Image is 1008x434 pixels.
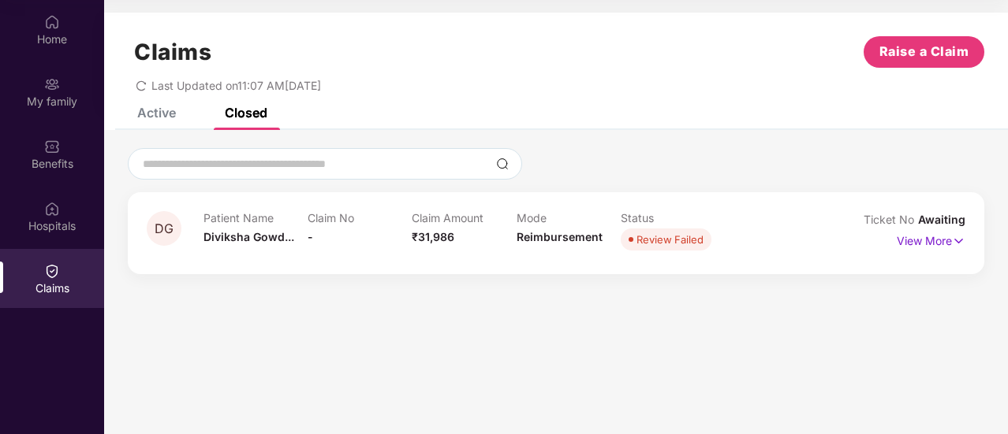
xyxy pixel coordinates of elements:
p: Mode [517,211,621,224]
p: View More [897,228,965,250]
img: svg+xml;base64,PHN2ZyBpZD0iSG9tZSIgeG1sbnM9Imh0dHA6Ly93d3cudzMub3JnLzIwMDAvc3ZnIiB3aWR0aD0iMjAiIG... [44,14,60,30]
p: Patient Name [203,211,308,224]
span: Awaiting [918,213,965,226]
span: Last Updated on 11:07 AM[DATE] [151,79,321,92]
div: Review Failed [637,232,704,247]
p: Claim Amount [412,211,516,224]
span: Raise a Claim [879,42,969,61]
span: Ticket No [864,213,918,226]
p: Status [621,211,725,224]
div: Active [137,105,176,121]
img: svg+xml;base64,PHN2ZyBpZD0iQmVuZWZpdHMiIHhtbG5zPSJodHRwOi8vd3d3LnczLm9yZy8yMDAwL3N2ZyIgd2lkdGg9Ij... [44,139,60,154]
h1: Claims [134,39,211,65]
img: svg+xml;base64,PHN2ZyBpZD0iQ2xhaW0iIHhtbG5zPSJodHRwOi8vd3d3LnczLm9yZy8yMDAwL3N2ZyIgd2lkdGg9IjIwIi... [44,263,60,279]
span: Diviksha Gowd... [203,230,294,243]
img: svg+xml;base64,PHN2ZyB3aWR0aD0iMjAiIGhlaWdodD0iMjAiIHZpZXdCb3g9IjAgMCAyMCAyMCIgZmlsbD0ibm9uZSIgeG... [44,76,60,92]
span: DG [155,222,174,236]
button: Raise a Claim [864,36,984,68]
img: svg+xml;base64,PHN2ZyBpZD0iSG9zcGl0YWxzIiB4bWxucz0iaHR0cDovL3d3dy53My5vcmcvMjAwMC9zdmciIHdpZHRoPS... [44,201,60,217]
span: - [308,230,313,243]
span: Reimbursement [517,230,603,243]
span: redo [136,79,147,92]
img: svg+xml;base64,PHN2ZyB4bWxucz0iaHR0cDovL3d3dy53My5vcmcvMjAwMC9zdmciIHdpZHRoPSIxNyIgaGVpZ2h0PSIxNy... [952,232,965,250]
span: ₹31,986 [412,230,454,243]
p: Claim No [308,211,412,224]
div: Closed [225,105,267,121]
img: svg+xml;base64,PHN2ZyBpZD0iU2VhcmNoLTMyeDMyIiB4bWxucz0iaHR0cDovL3d3dy53My5vcmcvMjAwMC9zdmciIHdpZH... [496,158,509,170]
